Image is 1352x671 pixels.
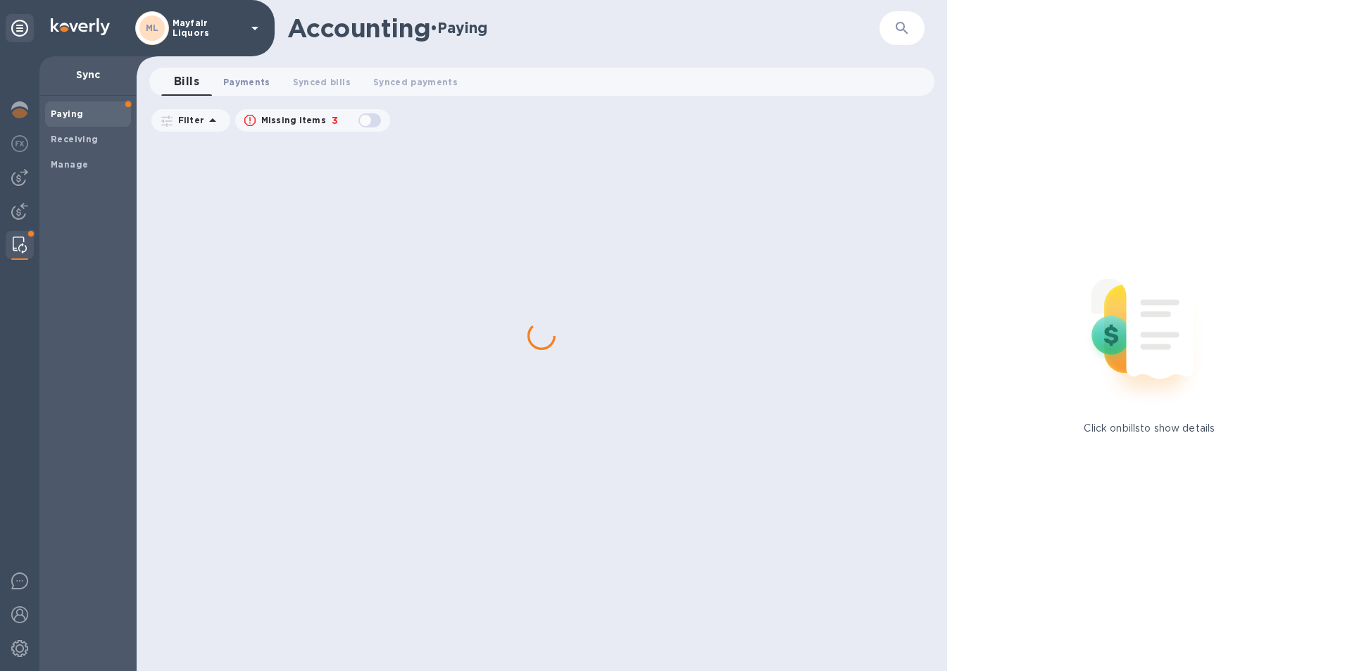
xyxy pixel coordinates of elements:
[223,75,270,89] span: Payments
[430,19,487,37] h2: • Paying
[173,114,204,126] p: Filter
[51,68,125,82] p: Sync
[51,134,99,144] b: Receiving
[332,113,338,128] p: 3
[261,114,326,127] p: Missing items
[51,18,110,35] img: Logo
[1084,421,1215,436] p: Click on bills to show details
[51,159,88,170] b: Manage
[287,13,430,43] h1: Accounting
[11,135,28,152] img: Foreign exchange
[293,75,351,89] span: Synced bills
[174,72,199,92] span: Bills
[235,109,390,132] button: Missing items3
[146,23,159,33] b: ML
[173,18,243,38] p: Mayfair Liquors
[373,75,458,89] span: Synced payments
[51,108,83,119] b: Paying
[6,14,34,42] div: Unpin categories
